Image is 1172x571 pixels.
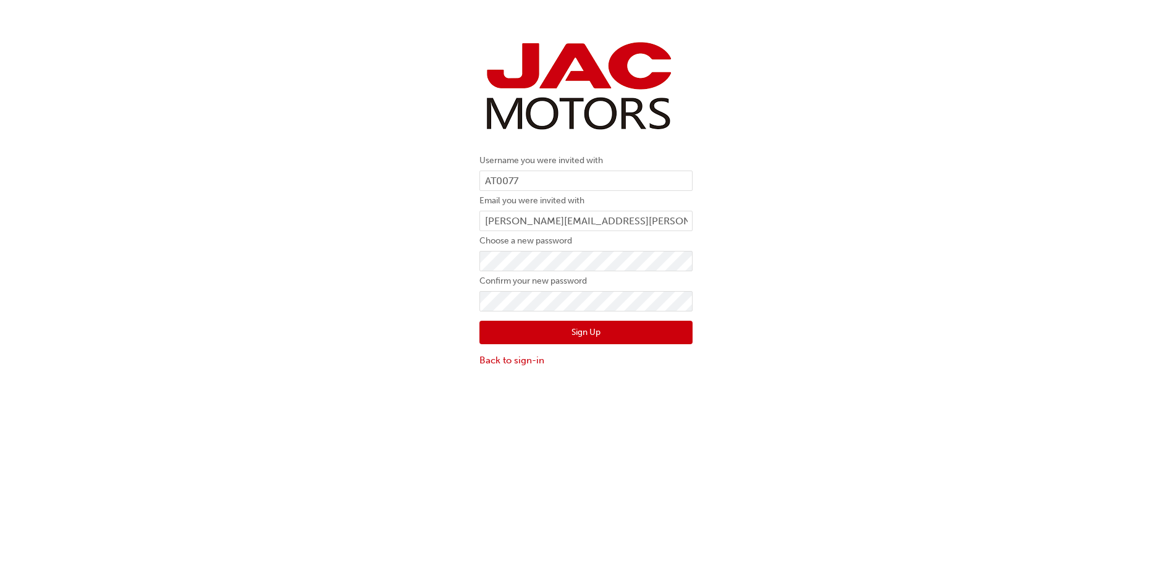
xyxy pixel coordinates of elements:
[479,171,693,192] input: Username
[479,193,693,208] label: Email you were invited with
[479,321,693,344] button: Sign Up
[479,274,693,289] label: Confirm your new password
[479,37,677,135] img: jac-portal
[479,153,693,168] label: Username you were invited with
[479,353,693,368] a: Back to sign-in
[479,234,693,248] label: Choose a new password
